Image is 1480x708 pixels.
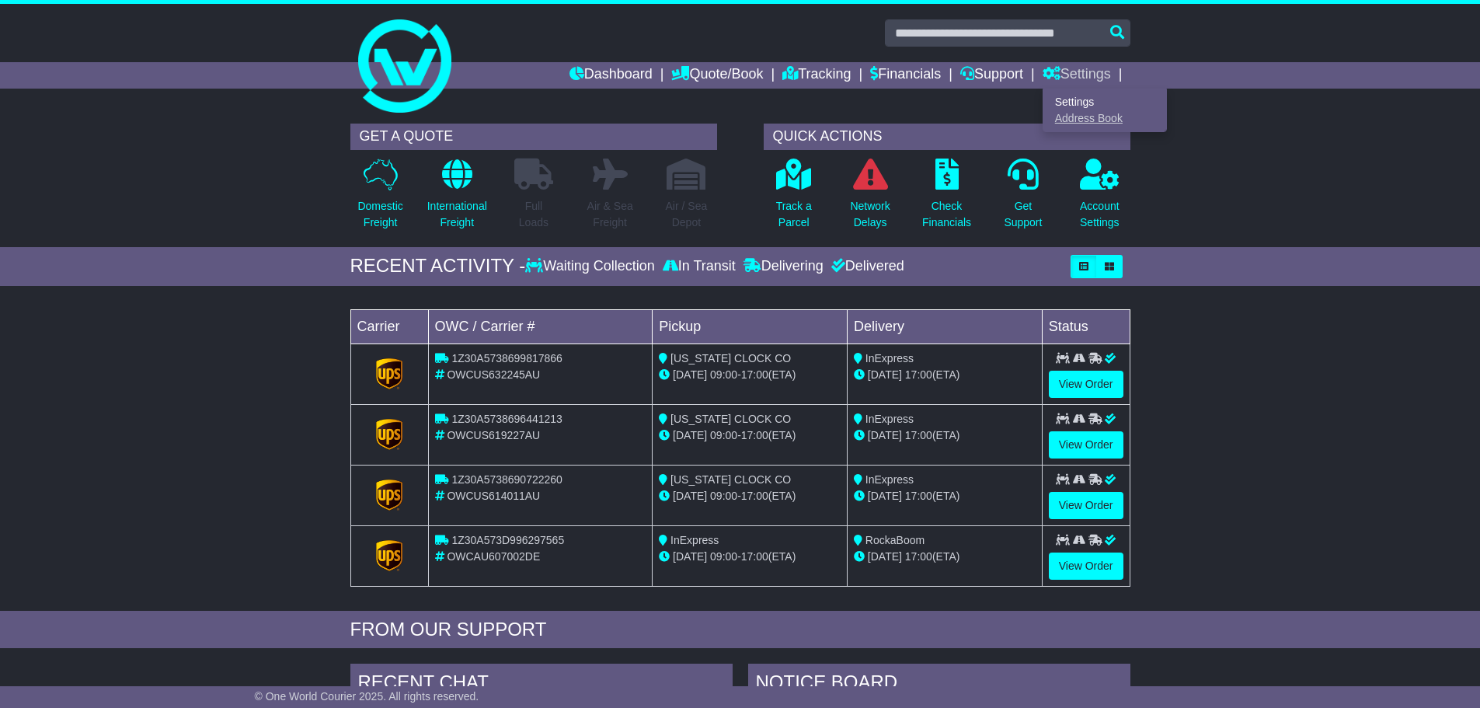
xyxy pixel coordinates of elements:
span: [US_STATE] CLOCK CO [670,352,791,364]
a: DomesticFreight [357,158,403,239]
span: RockaBoom [865,534,925,546]
span: [US_STATE] CLOCK CO [670,473,791,486]
div: - (ETA) [659,427,841,444]
span: [DATE] [673,550,707,563]
p: International Freight [427,198,487,231]
div: QUICK ACTIONS [764,124,1130,150]
p: Air / Sea Depot [666,198,708,231]
a: Tracking [782,62,851,89]
span: OWCUS614011AU [447,490,540,502]
span: 17:00 [905,490,932,502]
a: GetSupport [1003,158,1043,239]
p: Track a Parcel [776,198,812,231]
span: © One World Courier 2025. All rights reserved. [255,690,479,703]
p: Network Delays [850,198,890,231]
span: 09:00 [710,550,737,563]
img: GetCarrierServiceLogo [376,540,402,571]
a: Support [960,62,1023,89]
a: View Order [1049,371,1123,398]
a: Quote/Book [671,62,763,89]
span: [DATE] [673,368,707,381]
a: Address Book [1043,110,1166,127]
td: Pickup [653,309,848,344]
span: [DATE] [868,490,902,502]
a: Dashboard [569,62,653,89]
span: [US_STATE] CLOCK CO [670,413,791,425]
span: OWCUS619227AU [447,429,540,441]
a: AccountSettings [1079,158,1120,239]
p: Check Financials [922,198,971,231]
div: NOTICE BOARD [748,664,1130,706]
span: [DATE] [868,368,902,381]
div: GET A QUOTE [350,124,717,150]
div: - (ETA) [659,488,841,504]
div: - (ETA) [659,549,841,565]
span: 17:00 [741,368,768,381]
div: In Transit [659,258,740,275]
div: - (ETA) [659,367,841,383]
span: InExpress [670,534,719,546]
div: Delivered [827,258,904,275]
span: 17:00 [905,550,932,563]
span: [DATE] [868,550,902,563]
span: [DATE] [673,429,707,441]
span: InExpress [865,352,914,364]
span: 1Z30A5738696441213 [451,413,562,425]
img: GetCarrierServiceLogo [376,480,402,511]
img: GetCarrierServiceLogo [376,419,402,450]
div: FROM OUR SUPPORT [350,619,1130,641]
span: 17:00 [741,550,768,563]
div: RECENT ACTIVITY - [350,255,526,277]
span: OWCAU607002DE [447,550,540,563]
p: Get Support [1004,198,1042,231]
p: Domestic Freight [357,198,402,231]
p: Full Loads [514,198,553,231]
td: Carrier [350,309,428,344]
span: 17:00 [905,368,932,381]
a: View Order [1049,492,1123,519]
a: Track aParcel [775,158,813,239]
a: InternationalFreight [427,158,488,239]
span: 17:00 [905,429,932,441]
span: 09:00 [710,429,737,441]
a: Settings [1043,93,1166,110]
td: OWC / Carrier # [428,309,653,344]
a: Settings [1043,62,1111,89]
span: 09:00 [710,368,737,381]
div: Delivering [740,258,827,275]
div: (ETA) [854,367,1036,383]
span: 09:00 [710,490,737,502]
span: 1Z30A5738690722260 [451,473,562,486]
span: 1Z30A573D996297565 [451,534,564,546]
img: GetCarrierServiceLogo [376,358,402,389]
div: Waiting Collection [525,258,658,275]
p: Account Settings [1080,198,1120,231]
td: Status [1042,309,1130,344]
td: Delivery [847,309,1042,344]
div: (ETA) [854,549,1036,565]
a: CheckFinancials [921,158,972,239]
span: 1Z30A5738699817866 [451,352,562,364]
span: 17:00 [741,490,768,502]
span: 17:00 [741,429,768,441]
div: Quote/Book [1043,89,1167,132]
span: InExpress [865,473,914,486]
span: OWCUS632245AU [447,368,540,381]
p: Air & Sea Freight [587,198,633,231]
div: RECENT CHAT [350,664,733,706]
span: [DATE] [868,429,902,441]
a: View Order [1049,431,1123,459]
a: NetworkDelays [849,158,890,239]
a: View Order [1049,553,1123,580]
div: (ETA) [854,488,1036,504]
div: (ETA) [854,427,1036,444]
a: Financials [870,62,941,89]
span: InExpress [865,413,914,425]
span: [DATE] [673,490,707,502]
